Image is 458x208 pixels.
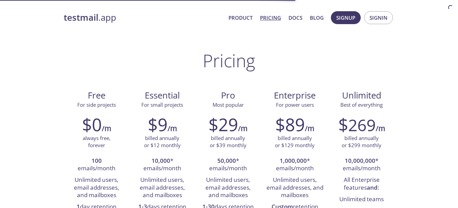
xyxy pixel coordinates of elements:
[260,13,281,22] a: Pricing
[338,114,376,135] h2: $
[92,157,102,164] strong: 100
[69,90,124,101] span: Free
[141,101,183,108] span: For small projects
[213,101,244,108] span: Most popular
[280,157,307,164] strong: 1,000,000
[266,90,323,101] span: Enterprise
[200,174,256,201] li: Unlimited users, email addresses, and mailboxes
[364,11,393,24] button: Signin
[144,135,181,149] p: billed annually or $12 monthly
[310,13,324,22] a: Blog
[275,135,315,149] p: billed annually or $129 monthly
[370,13,387,22] span: Signin
[152,157,170,164] strong: 10,000
[64,12,98,23] strong: testmail
[342,135,381,149] p: billed annually or $299 monthly
[288,13,302,22] a: Docs
[228,13,253,22] a: Product
[64,12,223,23] a: testmail.app
[275,114,305,135] h2: $89
[208,114,238,135] h2: $29
[266,174,324,201] li: Unlimited users, email addresses, and mailboxes
[334,194,390,205] li: Unlimited teams
[135,155,190,175] li: * emails/month
[135,90,190,101] span: Essential
[210,135,246,149] p: billed annually or $39 monthly
[217,157,236,164] strong: 50,000
[276,101,314,108] span: For power users
[331,11,361,24] button: Signup
[376,123,385,134] h6: /m
[83,135,111,149] p: always free, forever
[201,90,256,101] span: Pro
[334,174,390,194] li: All Enterprise features :
[167,123,177,134] h6: /m
[334,155,390,175] li: * emails/month
[336,13,355,22] span: Signup
[203,50,255,71] h1: Pricing
[305,123,314,134] h6: /m
[69,155,124,175] li: emails/month
[342,89,381,101] span: Unlimited
[77,101,116,108] span: For side projects
[82,114,102,135] h2: $0
[200,155,256,175] li: * emails/month
[348,114,376,136] span: 269
[367,184,378,191] strong: and
[148,114,167,135] h2: $9
[135,174,190,201] li: Unlimited users, email addresses, and mailboxes
[238,123,247,134] h6: /m
[345,157,375,164] strong: 10,000,000
[102,123,111,134] h6: /m
[69,174,124,201] li: Unlimited users, email addresses, and mailboxes
[266,155,324,175] li: * emails/month
[340,101,383,108] span: Best of everything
